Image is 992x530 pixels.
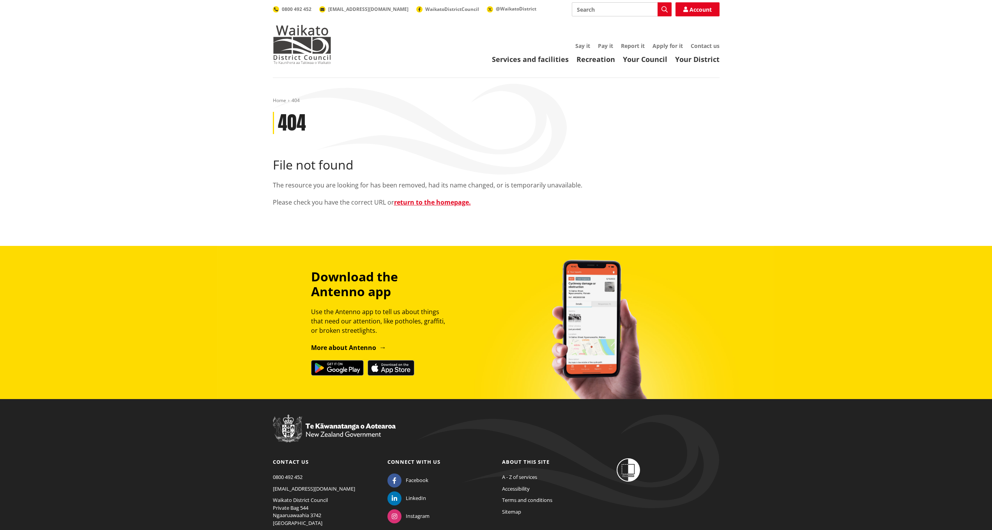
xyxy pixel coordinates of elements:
[691,42,720,49] a: Contact us
[406,495,426,502] span: LinkedIn
[576,55,615,64] a: Recreation
[617,458,640,482] img: Shielded
[425,6,479,12] span: WaikatoDistrictCouncil
[621,42,645,49] a: Report it
[368,360,414,376] img: Download on the App Store
[273,198,720,207] p: Please check you have the correct URL or
[487,5,536,12] a: @WaikatoDistrict
[273,25,331,64] img: Waikato District Council - Te Kaunihera aa Takiwaa o Waikato
[675,2,720,16] a: Account
[387,512,430,519] a: Instagram
[387,495,426,502] a: LinkedIn
[273,473,302,481] a: 0800 492 452
[273,415,396,443] img: New Zealand Government
[273,180,720,190] p: The resource you are looking for has been removed, had its name changed, or is temporarily unavai...
[311,343,386,352] a: More about Antenno
[273,458,309,465] a: Contact us
[292,97,300,104] span: 404
[598,42,613,49] a: Pay it
[502,496,552,503] a: Terms and conditions
[273,157,720,172] h2: File not found
[406,477,428,484] span: Facebook
[311,360,364,376] img: Get it on Google Play
[273,496,376,527] p: Waikato District Council Private Bag 544 Ngaaruawaahia 3742 [GEOGRAPHIC_DATA]
[652,42,683,49] a: Apply for it
[273,6,311,12] a: 0800 492 452
[496,5,536,12] span: @WaikatoDistrict
[394,198,471,207] a: return to the homepage.
[273,485,355,492] a: [EMAIL_ADDRESS][DOMAIN_NAME]
[282,6,311,12] span: 0800 492 452
[311,269,452,299] h3: Download the Antenno app
[675,55,720,64] a: Your District
[502,473,537,481] a: A - Z of services
[502,485,530,492] a: Accessibility
[273,97,286,104] a: Home
[319,6,408,12] a: [EMAIL_ADDRESS][DOMAIN_NAME]
[387,458,440,465] a: Connect with us
[575,42,590,49] a: Say it
[502,458,550,465] a: About this site
[416,6,479,12] a: WaikatoDistrictCouncil
[572,2,672,16] input: Search input
[502,508,521,515] a: Sitemap
[406,512,430,520] span: Instagram
[623,55,667,64] a: Your Council
[387,477,428,484] a: Facebook
[273,97,720,104] nav: breadcrumb
[278,112,306,134] h1: 404
[492,55,569,64] a: Services and facilities
[311,307,452,335] p: Use the Antenno app to tell us about things that need our attention, like potholes, graffiti, or ...
[328,6,408,12] span: [EMAIL_ADDRESS][DOMAIN_NAME]
[273,432,396,439] a: New Zealand Government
